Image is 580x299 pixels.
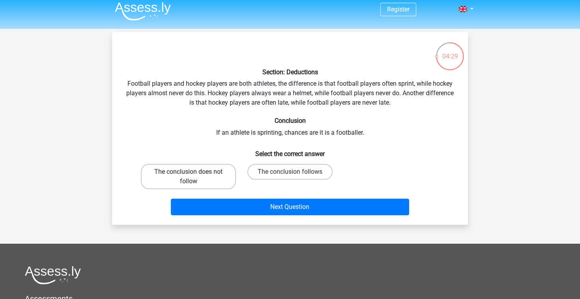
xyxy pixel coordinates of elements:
[141,164,236,189] label: The conclusion does not follow
[125,68,455,76] h6: Section: Deductions
[25,266,81,284] img: Assessly logo
[115,2,171,21] img: Assessly
[387,6,410,13] a: Register
[247,164,333,180] label: The conclusion follows
[115,38,465,218] div: Football players and hockey players are both athletes, the difference is that football players of...
[125,144,455,158] h6: Select the correct answer
[171,199,410,215] button: Next Question
[435,41,465,61] div: 04:29
[125,117,455,124] h6: Conclusion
